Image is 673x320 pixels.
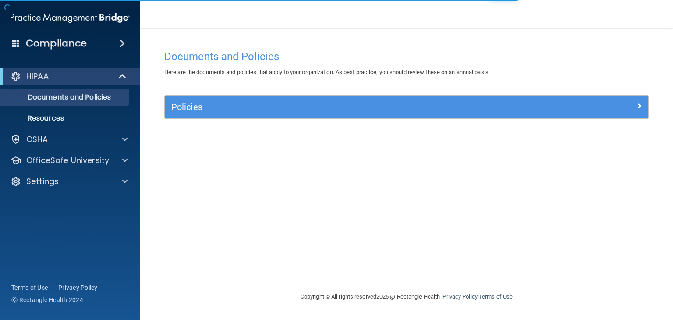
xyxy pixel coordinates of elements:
[6,93,125,102] p: Documents and Policies
[6,114,125,123] p: Resources
[11,155,128,166] a: OfficeSafe University
[171,100,642,114] a: Policies
[26,155,109,166] p: OfficeSafe University
[11,283,48,292] a: Terms of Use
[26,37,87,50] h4: Compliance
[164,51,649,62] h4: Documents and Policies
[171,102,521,112] h5: Policies
[479,293,513,300] a: Terms of Use
[11,71,127,82] a: HIPAA
[11,9,130,27] img: PMB logo
[26,134,48,145] p: OSHA
[247,283,567,311] div: Copyright © All rights reserved 2025 @ Rectangle Health | |
[26,71,49,82] p: HIPAA
[26,176,59,187] p: Settings
[58,283,98,292] a: Privacy Policy
[443,293,477,300] a: Privacy Policy
[11,134,128,145] a: OSHA
[164,69,490,75] span: Here are the documents and policies that apply to your organization. As best practice, you should...
[11,176,128,187] a: Settings
[11,295,83,304] span: Ⓒ Rectangle Health 2024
